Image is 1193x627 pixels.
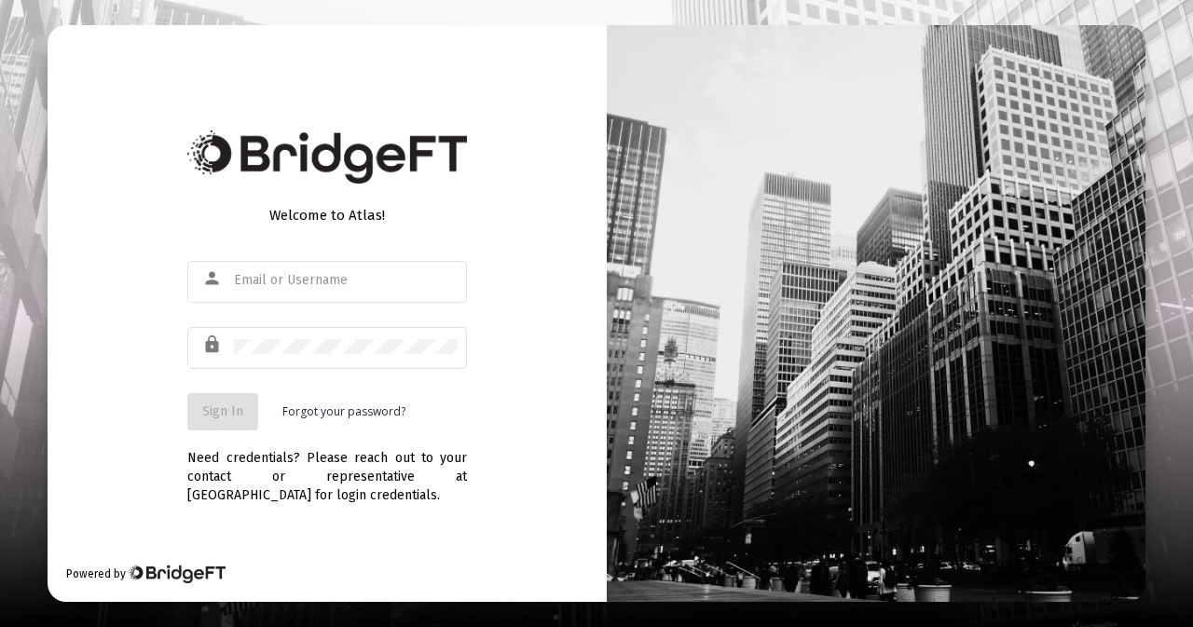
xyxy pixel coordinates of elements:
[187,206,467,225] div: Welcome to Atlas!
[202,334,225,356] mat-icon: lock
[202,267,225,290] mat-icon: person
[66,565,226,583] div: Powered by
[187,393,258,430] button: Sign In
[234,273,458,288] input: Email or Username
[202,403,243,419] span: Sign In
[187,430,467,505] div: Need credentials? Please reach out to your contact or representative at [GEOGRAPHIC_DATA] for log...
[282,402,405,421] a: Forgot your password?
[187,130,467,184] img: Bridge Financial Technology Logo
[128,565,226,583] img: Bridge Financial Technology Logo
